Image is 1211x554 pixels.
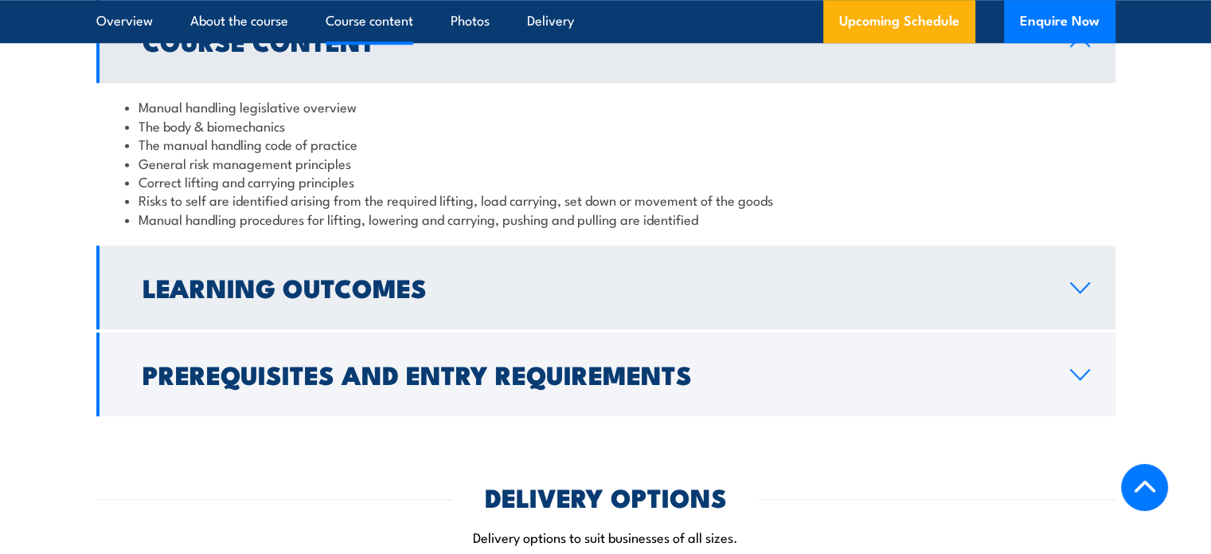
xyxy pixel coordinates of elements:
[125,97,1087,116] li: Manual handling legislative overview
[485,485,727,508] h2: DELIVERY OPTIONS
[125,191,1087,209] li: Risks to self are identified arising from the required lifting, load carrying, set down or moveme...
[143,363,1045,385] h2: Prerequisites and Entry Requirements
[125,116,1087,135] li: The body & biomechanics
[143,276,1045,298] h2: Learning Outcomes
[125,154,1087,172] li: General risk management principles
[96,332,1115,416] a: Prerequisites and Entry Requirements
[96,246,1115,329] a: Learning Outcomes
[125,135,1087,153] li: The manual handling code of practice
[125,172,1087,191] li: Correct lifting and carrying principles
[143,29,1045,52] h2: Course Content
[125,210,1087,228] li: Manual handling procedures for lifting, lowering and carrying, pushing and pulling are identified
[96,528,1115,546] p: Delivery options to suit businesses of all sizes.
